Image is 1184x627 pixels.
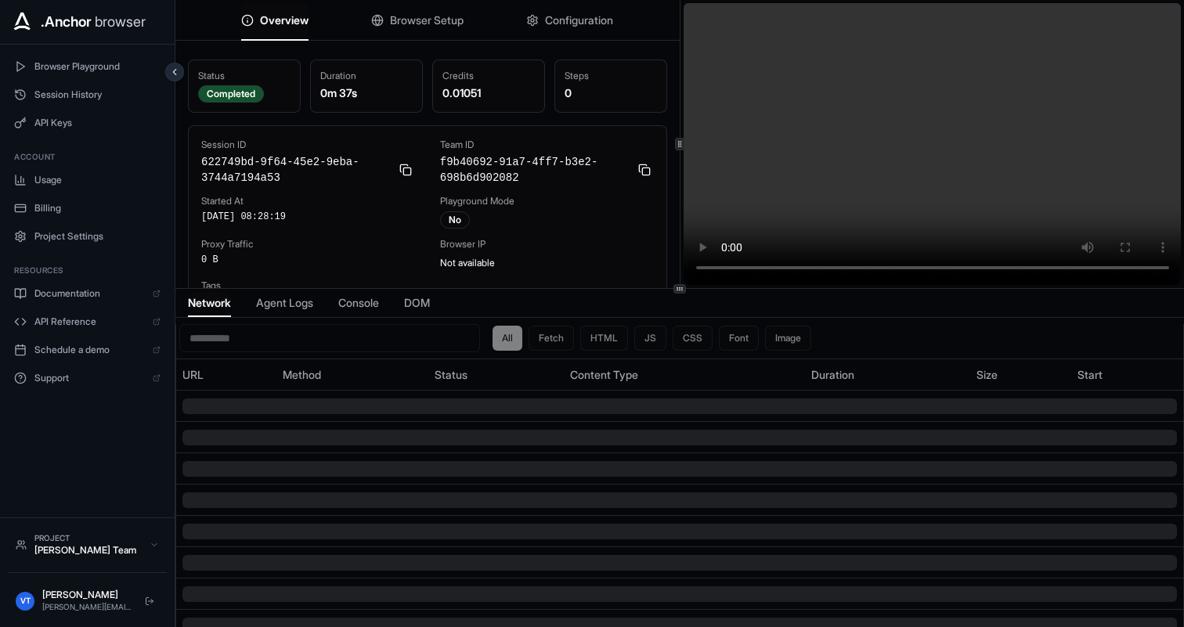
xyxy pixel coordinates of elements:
button: Usage [6,168,168,193]
div: Project [34,532,142,544]
span: VT [20,595,31,607]
a: API Reference [6,309,168,334]
span: Schedule a demo [34,344,145,356]
span: Usage [34,174,161,186]
div: [PERSON_NAME][EMAIL_ADDRESS][DOMAIN_NAME] [42,601,132,613]
span: Configuration [545,13,613,28]
div: Content Type [570,367,798,383]
span: API Keys [34,117,161,129]
div: [PERSON_NAME] [42,589,132,601]
a: Support [6,366,168,391]
a: Schedule a demo [6,337,168,362]
div: No [440,211,470,229]
span: Agent Logs [256,295,313,311]
div: Playground Mode [440,195,654,207]
button: Logout [140,592,159,611]
img: Anchor Icon [9,9,34,34]
span: Project Settings [34,230,161,243]
span: Console [338,295,379,311]
div: Completed [198,85,264,103]
div: Status [198,70,291,82]
button: API Keys [6,110,168,135]
h3: Account [14,151,161,163]
div: Session ID [201,139,415,151]
div: 0 B [201,254,415,266]
div: Proxy Traffic [201,238,415,250]
span: Browser Playground [34,60,161,73]
span: Support [34,372,145,384]
span: Not available [440,257,495,268]
div: Credits [442,70,535,82]
span: browser [95,11,146,33]
div: Steps [565,70,657,82]
div: Browser IP [440,238,654,250]
div: Method [283,367,422,383]
span: 622749bd-9f64-45e2-9eba-3744a7194a53 [201,154,390,186]
div: 0 [565,85,657,101]
span: Documentation [34,287,145,300]
div: Size [976,367,1064,383]
button: Collapse sidebar [165,63,184,81]
div: 0.01051 [442,85,535,101]
button: Billing [6,196,168,221]
span: DOM [404,295,430,311]
div: Start [1078,367,1177,383]
div: Duration [811,367,965,383]
button: Project[PERSON_NAME] Team [8,526,167,563]
div: Duration [320,70,413,82]
div: [DATE] 08:28:19 [201,211,415,223]
span: .Anchor [41,11,92,33]
div: [PERSON_NAME] Team [34,544,142,557]
span: Session History [34,88,161,101]
div: URL [182,367,270,383]
div: 0m 37s [320,85,413,101]
button: Project Settings [6,224,168,249]
div: Started At [201,195,415,207]
span: Browser Setup [390,13,464,28]
div: Tags [201,279,654,292]
div: Status [435,367,558,383]
button: Browser Playground [6,54,168,79]
span: Overview [260,13,309,28]
h3: Resources [14,265,161,276]
button: Session History [6,82,168,107]
div: Team ID [440,139,654,151]
span: API Reference [34,315,145,328]
span: Billing [34,202,161,214]
a: Documentation [6,281,168,306]
span: Network [188,295,231,311]
span: f9b40692-91a7-4ff7-b3e2-698b6d902082 [440,154,629,186]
